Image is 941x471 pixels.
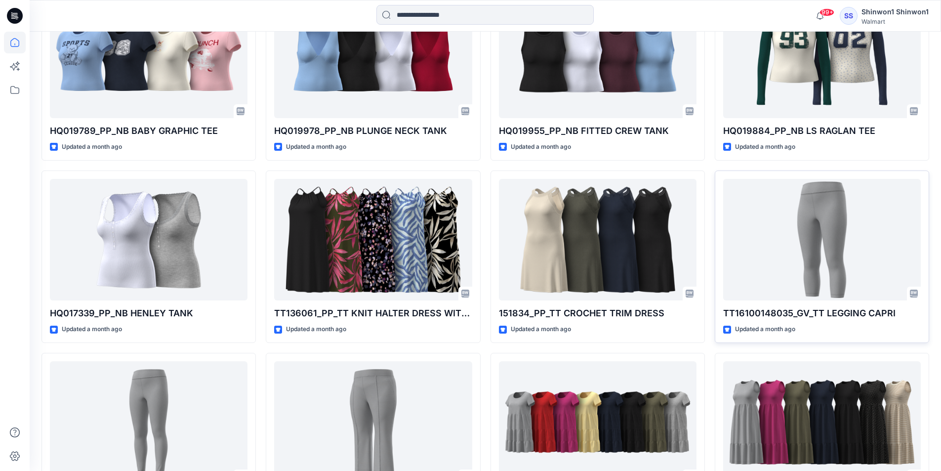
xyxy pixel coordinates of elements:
p: Updated a month ago [735,324,795,335]
p: HQ017339_PP_NB HENLEY TANK [50,306,247,320]
p: Updated a month ago [286,324,346,335]
a: 151834_PP_TT CROCHET TRIM DRESS [499,179,696,301]
p: Updated a month ago [735,142,795,152]
p: TT16100148035_GV_TT LEGGING CAPRI [723,306,921,320]
p: HQ019884_PP_NB LS RAGLAN TEE [723,124,921,138]
p: HQ019978_PP_NB PLUNGE NECK TANK [274,124,472,138]
a: TT16100148035_GV_TT LEGGING CAPRI [723,179,921,301]
p: TT136061_PP_TT KNIT HALTER DRESS WITH SELF TIE [274,306,472,320]
p: Updated a month ago [62,324,122,335]
div: Walmart [861,18,929,25]
p: Updated a month ago [62,142,122,152]
p: HQ019955_PP_NB FITTED CREW TANK [499,124,696,138]
p: Updated a month ago [511,324,571,335]
p: 151834_PP_TT CROCHET TRIM DRESS [499,306,696,320]
div: SS [840,7,858,25]
p: Updated a month ago [511,142,571,152]
div: Shinwon1 Shinwon1 [861,6,929,18]
p: HQ019789_PP_NB BABY GRAPHIC TEE [50,124,247,138]
a: HQ017339_PP_NB HENLEY TANK [50,179,247,301]
a: TT136061_PP_TT KNIT HALTER DRESS WITH SELF TIE [274,179,472,301]
p: Updated a month ago [286,142,346,152]
span: 99+ [819,8,834,16]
